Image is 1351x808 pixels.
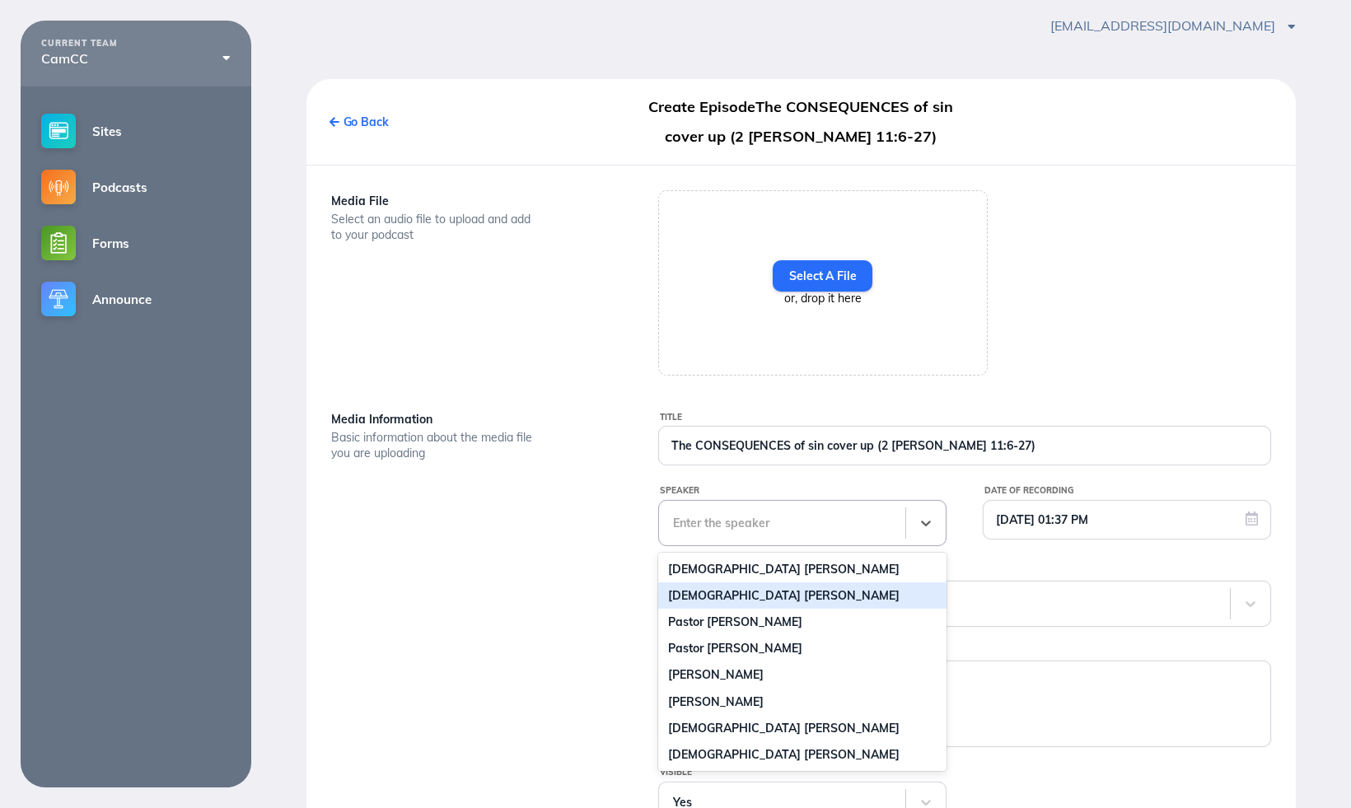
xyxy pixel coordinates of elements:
[331,190,617,212] div: Media File
[660,482,947,500] div: Speaker
[21,103,251,159] a: Sites
[984,482,1271,500] div: Date of Recording
[773,260,872,292] label: Select A File
[21,215,251,271] a: Forms
[659,427,1270,465] input: New Episode Title
[41,226,76,260] img: forms-small@2x.png
[331,409,617,430] div: Media Information
[658,635,947,661] div: Pastor [PERSON_NAME]
[658,582,947,609] div: [DEMOGRAPHIC_DATA] [PERSON_NAME]
[673,516,676,530] input: SpeakerEnter the speaker[DEMOGRAPHIC_DATA] [PERSON_NAME][DEMOGRAPHIC_DATA] [PERSON_NAME]Pastor [P...
[1050,17,1296,34] span: [EMAIL_ADDRESS][DOMAIN_NAME]
[658,609,947,635] div: Pastor [PERSON_NAME]
[331,430,537,461] div: Basic information about the media file you are uploading
[660,643,1271,661] div: Description
[660,409,1271,427] div: Title
[21,271,251,327] a: Announce
[41,114,76,148] img: sites-small@2x.png
[658,715,947,741] div: [DEMOGRAPHIC_DATA] [PERSON_NAME]
[658,741,947,768] div: [DEMOGRAPHIC_DATA] [PERSON_NAME]
[21,159,251,215] a: Podcasts
[41,170,76,204] img: podcasts-small@2x.png
[658,661,947,688] div: [PERSON_NAME]
[41,51,231,66] div: CamCC
[660,563,1271,581] div: Series
[331,212,537,243] div: Select an audio file to upload and add to your podcast
[658,556,947,582] div: [DEMOGRAPHIC_DATA] [PERSON_NAME]
[658,768,947,794] div: [DEMOGRAPHIC_DATA] [PERSON_NAME]
[41,282,76,316] img: announce-small@2x.png
[330,114,389,129] a: Go Back
[41,39,231,49] div: CURRENT TEAM
[658,689,947,715] div: [PERSON_NAME]
[773,292,872,305] div: or, drop it here
[660,764,947,782] div: Visible
[644,92,959,152] div: Create EpisodeThe CONSEQUENCES of sin cover up (2 [PERSON_NAME] 11:6-27)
